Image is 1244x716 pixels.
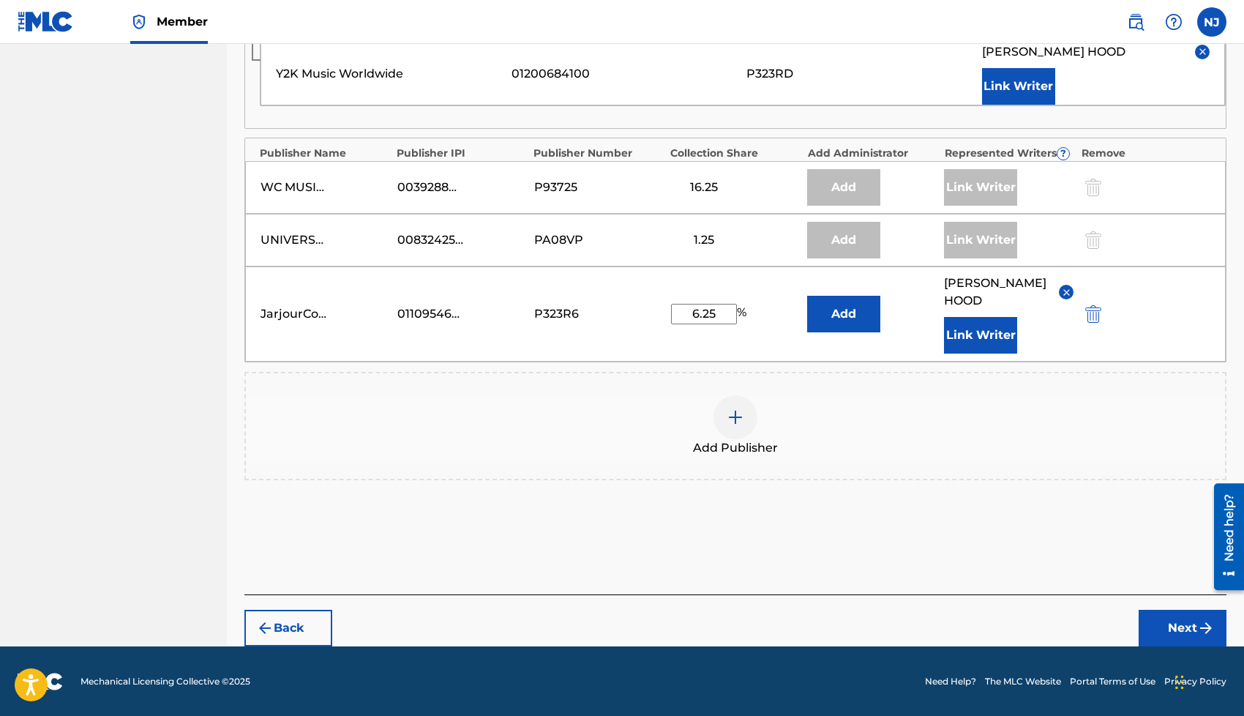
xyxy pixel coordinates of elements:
img: 7ee5dd4eb1f8a8e3ef2f.svg [256,619,274,637]
img: remove-from-list-button [1197,46,1208,57]
div: Drag [1175,660,1184,704]
div: Publisher Name [260,146,389,161]
div: User Menu [1197,7,1226,37]
button: Next [1139,610,1226,646]
img: 12a2ab48e56ec057fbd8.svg [1085,305,1101,323]
span: [PERSON_NAME] HOOD [944,275,1048,310]
div: Collection Share [670,146,800,161]
iframe: Resource Center [1203,478,1244,596]
span: Member [157,13,208,30]
div: 01200684100 [512,65,740,83]
button: Link Writer [982,68,1055,105]
img: add [727,409,744,426]
a: Need Help? [925,675,976,688]
a: Public Search [1121,7,1150,37]
div: Publisher Number [533,146,663,161]
div: Help [1159,7,1188,37]
img: search [1127,13,1144,31]
div: P323RD [746,65,975,83]
a: Privacy Policy [1164,675,1226,688]
span: ? [1057,148,1069,160]
button: Add [807,296,880,332]
img: Top Rightsholder [130,13,148,31]
div: Y2K Music Worldwide [276,65,504,83]
div: Publisher IPI [397,146,526,161]
img: logo [18,673,63,690]
span: % [737,304,750,324]
a: The MLC Website [985,675,1061,688]
span: Add Publisher [693,439,778,457]
img: f7272a7cc735f4ea7f67.svg [1197,619,1215,637]
img: remove-from-list-button [1061,287,1072,298]
div: Represented Writers [945,146,1074,161]
iframe: Chat Widget [1171,646,1244,716]
span: [PERSON_NAME] HOOD [982,43,1125,61]
button: Link Writer [944,317,1017,354]
button: Back [244,610,332,646]
a: Portal Terms of Use [1070,675,1155,688]
span: Mechanical Licensing Collective © 2025 [80,675,250,688]
img: help [1165,13,1183,31]
div: Remove [1082,146,1211,161]
div: Add Administrator [808,146,937,161]
img: MLC Logo [18,11,74,32]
